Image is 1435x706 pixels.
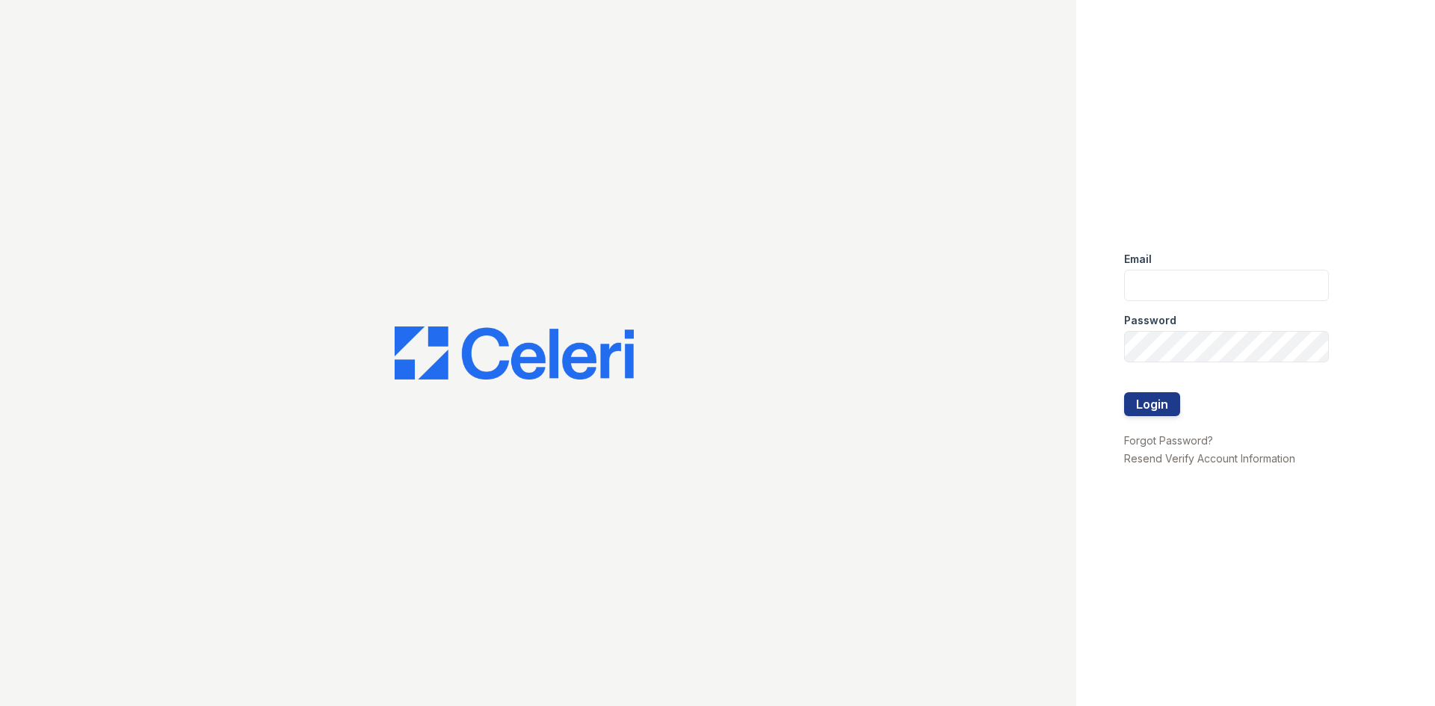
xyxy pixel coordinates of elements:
[1124,452,1295,465] a: Resend Verify Account Information
[1124,252,1152,267] label: Email
[395,326,634,380] img: CE_Logo_Blue-a8612792a0a2168367f1c8372b55b34899dd931a85d93a1a3d3e32e68fde9ad4.png
[1124,313,1176,328] label: Password
[1124,392,1180,416] button: Login
[1124,434,1213,447] a: Forgot Password?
